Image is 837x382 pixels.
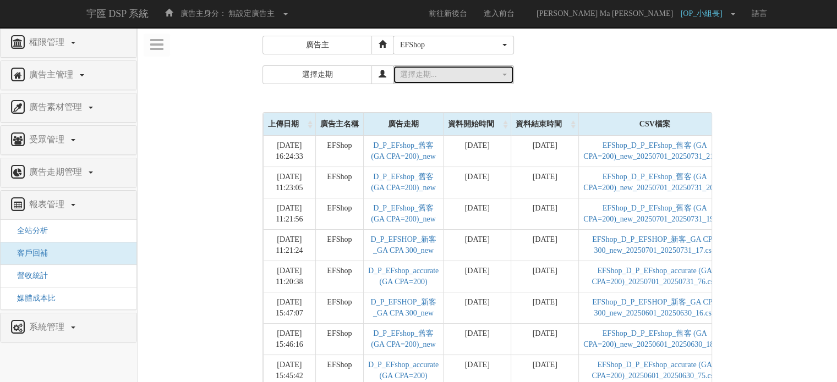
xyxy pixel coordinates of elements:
[9,196,128,214] a: 報表管理
[511,167,579,198] td: [DATE]
[26,102,87,112] span: 廣告素材管理
[315,167,363,198] td: EFShop
[444,292,511,324] td: [DATE]
[371,173,435,192] a: D_P_EFshop_舊客 (GA CPA=200)_new
[592,235,717,254] a: EFShop_D_P_EFSHOP_新客_GA CPA 300_new_20250701_20250731_17.csv
[26,167,87,176] span: 廣告走期管理
[531,9,679,18] span: [PERSON_NAME] Ma [PERSON_NAME]
[9,294,56,302] a: 媒體成本比
[9,67,128,84] a: 廣告主管理
[26,200,70,209] span: 報表管理
[9,272,48,280] a: 營收統計
[444,113,511,135] div: 資料開始時間
[263,230,315,261] td: [DATE] 11:21:24
[444,167,511,198] td: [DATE]
[315,230,363,261] td: EFShop
[370,298,436,317] a: D_P_EFSHOP_新客_GA CPA 300_new
[263,261,315,292] td: [DATE] 11:20:38
[511,136,579,167] td: [DATE]
[583,141,726,160] a: EFShop_D_P_EFshop_舊客 (GA CPA=200)_new_20250701_20250731_21.csv
[400,69,500,80] div: 選擇走期...
[315,292,363,324] td: EFShop
[579,113,730,135] div: CSV檔案
[393,65,514,84] button: 選擇走期...
[583,329,726,348] a: EFShop_D_P_EFshop_舊客 (GA CPA=200)_new_20250601_20250630_18.csv
[264,113,315,135] div: 上傳日期
[9,99,128,117] a: 廣告素材管理
[511,292,579,324] td: [DATE]
[444,198,511,230] td: [DATE]
[263,136,315,167] td: [DATE] 16:24:33
[371,141,435,160] a: D_P_EFshop_舊客 (GA CPA=200)_new
[368,361,439,380] a: D_P_EFshop_accurate (GA CPA=200)
[316,113,363,135] div: 廣告主名稱
[9,164,128,181] a: 廣告走期管理
[583,204,726,223] a: EFShop_D_P_EFshop_舊客 (GA CPA=200)_new_20250701_20250731_19.csv
[592,298,717,317] a: EFShop_D_P_EFSHOP_新客_GA CPA 300_new_20250601_20250630_16.csv
[26,70,79,79] span: 廣告主管理
[592,267,718,286] a: EFShop_D_P_EFshop_accurate (GA CPA=200)_20250701_20250731_76.csv
[315,136,363,167] td: EFShop
[263,324,315,355] td: [DATE] 15:46:16
[315,261,363,292] td: EFShop
[444,324,511,355] td: [DATE]
[228,9,275,18] span: 無設定廣告主
[9,131,128,149] a: 受眾管理
[9,319,128,336] a: 系統管理
[364,113,443,135] div: 廣告走期
[592,361,718,380] a: EFShop_D_P_EFshop_accurate (GA CPA=200)_20250601_20250630_75.csv
[370,235,436,254] a: D_P_EFSHOP_新客_GA CPA 300_new
[583,173,726,192] a: EFShop_D_P_EFshop_舊客 (GA CPA=200)_new_20250701_20250731_20.csv
[400,40,500,51] div: EFShop
[263,167,315,198] td: [DATE] 11:23:05
[9,249,48,257] a: 客戶回補
[444,136,511,167] td: [DATE]
[26,37,70,47] span: 權限管理
[511,198,579,230] td: [DATE]
[9,226,48,235] a: 全站分析
[315,324,363,355] td: EFShop
[393,36,514,54] button: EFShop
[511,324,579,355] td: [DATE]
[263,198,315,230] td: [DATE] 11:21:56
[371,204,435,223] a: D_P_EFshop_舊客 (GA CPA=200)_new
[26,135,70,144] span: 受眾管理
[371,329,435,348] a: D_P_EFshop_舊客 (GA CPA=200)_new
[315,198,363,230] td: EFShop
[444,261,511,292] td: [DATE]
[511,113,578,135] div: 資料結束時間
[180,9,227,18] span: 廣告主身分：
[368,267,439,286] a: D_P_EFshop_accurate (GA CPA=200)
[681,9,728,18] span: [OP_小組長]
[511,261,579,292] td: [DATE]
[444,230,511,261] td: [DATE]
[511,230,579,261] td: [DATE]
[9,34,128,52] a: 權限管理
[26,322,70,331] span: 系統管理
[263,292,315,324] td: [DATE] 15:47:07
